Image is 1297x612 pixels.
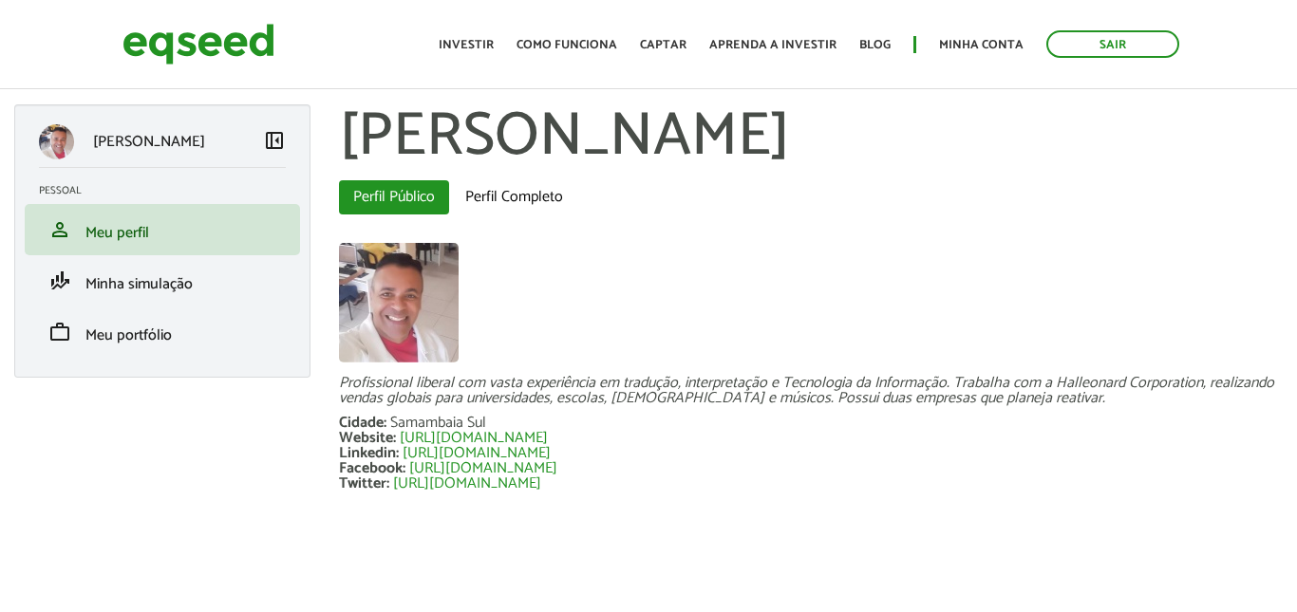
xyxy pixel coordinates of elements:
[859,39,891,51] a: Blog
[1046,30,1179,58] a: Sair
[263,129,286,152] span: left_panel_close
[25,204,300,255] li: Meu perfil
[403,455,405,481] span: :
[339,416,390,431] div: Cidade
[403,446,551,461] a: [URL][DOMAIN_NAME]
[393,425,396,451] span: :
[400,431,548,446] a: [URL][DOMAIN_NAME]
[451,180,577,214] a: Perfil Completo
[390,416,486,431] div: Samambaia Sul
[39,218,286,241] a: personMeu perfil
[339,243,459,362] a: Ver perfil do usuário.
[48,218,71,241] span: person
[709,39,836,51] a: Aprenda a investir
[85,323,172,348] span: Meu portfólio
[339,461,409,476] div: Facebook
[339,376,1284,406] div: Profissional liberal com vasta experiência em tradução, interpretação e Tecnologia da Informação....
[396,440,399,466] span: :
[93,133,205,151] p: [PERSON_NAME]
[39,269,286,292] a: finance_modeMinha simulação
[85,220,149,246] span: Meu perfil
[517,39,617,51] a: Como funciona
[25,306,300,358] li: Meu portfólio
[640,39,686,51] a: Captar
[39,185,300,196] h2: Pessoal
[39,321,286,343] a: workMeu portfólio
[122,19,274,69] img: EqSeed
[409,461,557,476] a: [URL][DOMAIN_NAME]
[386,471,389,496] span: :
[439,39,494,51] a: Investir
[85,271,193,297] span: Minha simulação
[339,243,459,362] img: Foto de Edson Campos
[339,180,449,214] a: Perfil Público
[339,476,393,491] div: Twitter
[48,269,71,292] span: finance_mode
[48,321,71,343] span: work
[384,410,386,436] span: :
[339,104,1284,171] h1: [PERSON_NAME]
[393,476,541,491] a: [URL][DOMAIN_NAME]
[339,431,400,446] div: Website
[25,255,300,306] li: Minha simulação
[339,446,403,461] div: Linkedin
[263,129,286,156] a: Colapsar menu
[939,39,1024,51] a: Minha conta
